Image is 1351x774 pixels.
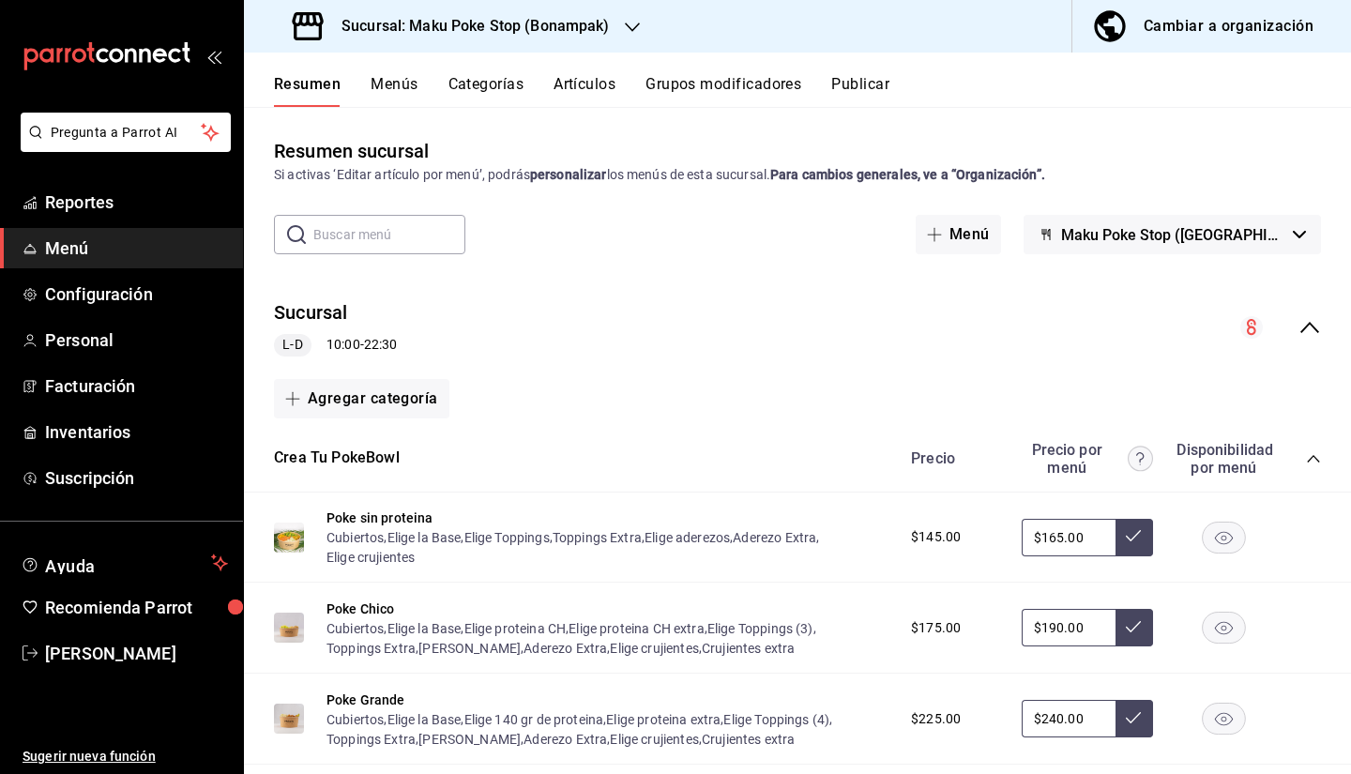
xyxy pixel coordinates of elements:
span: L-D [275,335,310,355]
button: Toppings Extra [553,528,642,547]
button: [PERSON_NAME] [418,639,521,658]
button: Cubiertos [326,528,384,547]
button: Cubiertos [326,710,384,729]
button: Sucursal [274,299,348,326]
button: Elige crujientes [326,548,415,567]
button: Agregar categoría [274,379,449,418]
div: Precio por menú [1022,441,1153,477]
button: Menú [916,215,1001,254]
button: Elige la Base [387,710,462,729]
span: Inventarios [45,419,228,445]
button: Elige 140 gr de proteina [464,710,604,729]
div: Si activas ‘Editar artículo por menú’, podrás los menús de esta sucursal. [274,165,1321,185]
div: Resumen sucursal [274,137,429,165]
button: Poke sin proteina [326,508,433,527]
img: Preview [274,523,304,553]
button: Elige Toppings [464,528,550,547]
span: Suscripción [45,465,228,491]
button: Pregunta a Parrot AI [21,113,231,152]
span: Sugerir nueva función [23,747,228,766]
button: Cubiertos [326,619,384,638]
div: , , , , , , , , , [326,709,892,750]
button: Elige la Base [387,619,462,638]
button: Elige Toppings (3) [707,619,813,638]
button: Aderezo Extra [524,639,607,658]
input: Buscar menú [313,216,465,253]
span: Recomienda Parrot [45,595,228,620]
div: Disponibilidad por menú [1176,441,1270,477]
a: Pregunta a Parrot AI [13,136,231,156]
span: $145.00 [911,527,961,547]
img: Preview [274,613,304,643]
button: Menús [371,75,417,107]
h3: Sucursal: Maku Poke Stop (Bonampak) [326,15,610,38]
button: Grupos modificadores [645,75,801,107]
span: Configuración [45,281,228,307]
button: Elige crujientes [610,639,698,658]
button: open_drawer_menu [206,49,221,64]
button: Elige la Base [387,528,462,547]
button: Categorías [448,75,524,107]
button: [PERSON_NAME] [418,730,521,749]
button: Aderezo Extra [733,528,816,547]
span: Maku Poke Stop ([GEOGRAPHIC_DATA]) [1061,226,1285,244]
button: Publicar [831,75,889,107]
button: Crujientes extra [702,730,795,749]
button: Aderezo Extra [524,730,607,749]
div: collapse-menu-row [244,284,1351,372]
div: Precio [892,449,1012,467]
button: Crujientes extra [702,639,795,658]
strong: personalizar [530,167,607,182]
button: Artículos [554,75,615,107]
button: Elige aderezos [645,528,730,547]
button: Elige crujientes [610,730,698,749]
img: Preview [274,704,304,734]
div: Cambiar a organización [1144,13,1313,39]
button: Elige Toppings (4) [723,710,829,729]
button: Elige proteina CH extra [569,619,704,638]
input: Sin ajuste [1022,609,1116,646]
span: Facturación [45,373,228,399]
button: Crea Tu PokeBowl [274,448,400,469]
span: Ayuda [45,552,204,574]
div: , , , , , , [326,527,892,568]
button: Elige proteina CH [464,619,567,638]
button: collapse-category-row [1306,451,1321,466]
input: Sin ajuste [1022,700,1116,737]
span: $175.00 [911,618,961,638]
span: $225.00 [911,709,961,729]
button: Poke Chico [326,599,395,618]
strong: Para cambios generales, ve a “Organización”. [770,167,1045,182]
input: Sin ajuste [1022,519,1116,556]
button: Resumen [274,75,341,107]
button: Toppings Extra [326,639,416,658]
span: Menú [45,235,228,261]
span: Reportes [45,190,228,215]
span: [PERSON_NAME] [45,641,228,666]
div: 10:00 - 22:30 [274,334,397,357]
span: Pregunta a Parrot AI [51,123,202,143]
span: Personal [45,327,228,353]
button: Poke Grande [326,691,405,709]
button: Toppings Extra [326,730,416,749]
div: , , , , , , , , , [326,618,892,659]
div: navigation tabs [274,75,1351,107]
button: Maku Poke Stop ([GEOGRAPHIC_DATA]) [1024,215,1321,254]
button: Elige proteina extra [606,710,721,729]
